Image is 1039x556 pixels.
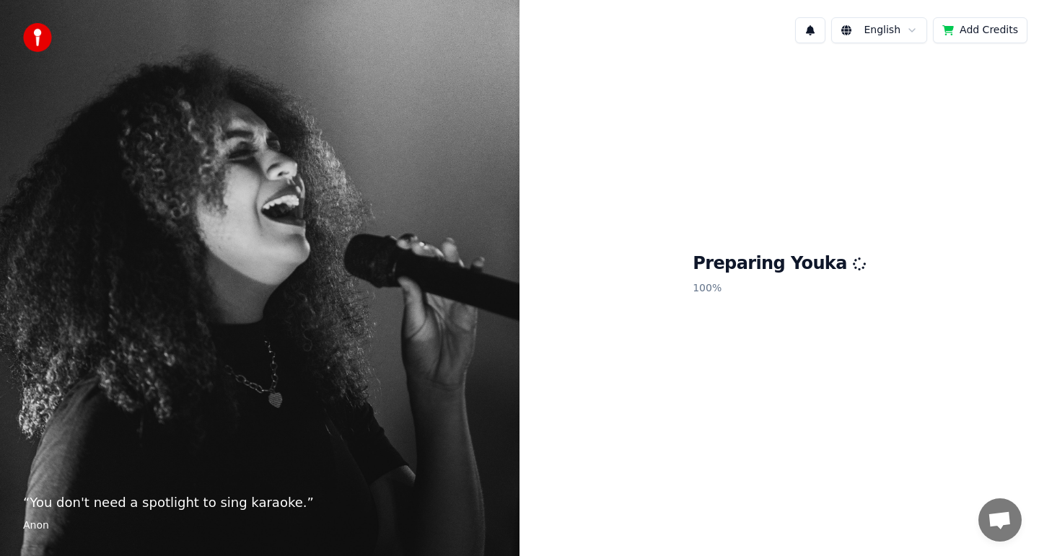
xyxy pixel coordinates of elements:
footer: Anon [23,519,496,533]
h1: Preparing Youka [693,252,866,275]
p: “ You don't need a spotlight to sing karaoke. ” [23,493,496,513]
a: Open chat [978,498,1022,542]
img: youka [23,23,52,52]
p: 100 % [693,275,866,301]
button: Add Credits [933,17,1027,43]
